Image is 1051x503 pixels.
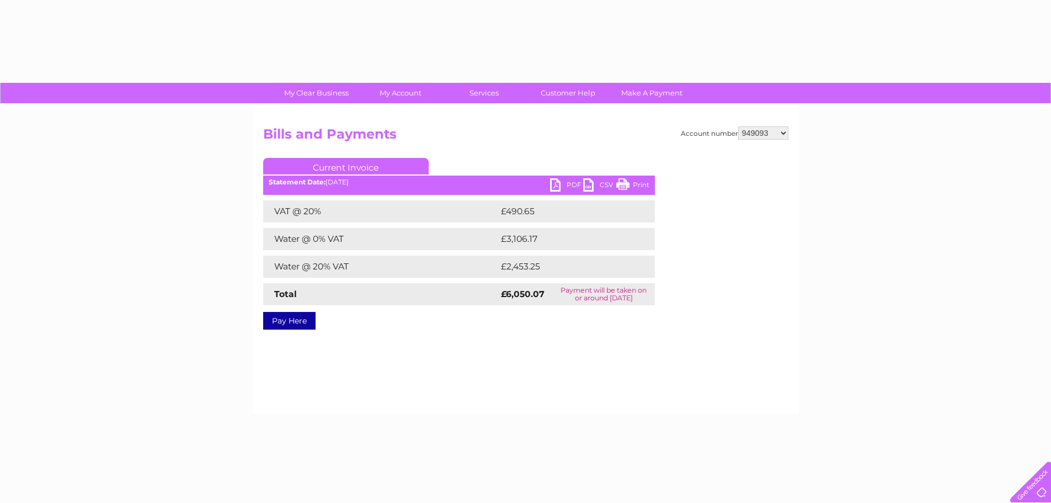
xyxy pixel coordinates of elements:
a: PDF [550,178,583,194]
a: Make A Payment [606,83,697,103]
div: [DATE] [263,178,655,186]
td: Payment will be taken on or around [DATE] [553,283,655,305]
a: Current Invoice [263,158,429,174]
td: £3,106.17 [498,228,637,250]
a: CSV [583,178,616,194]
td: £2,453.25 [498,256,638,278]
td: Water @ 20% VAT [263,256,498,278]
b: Statement Date: [269,178,326,186]
a: Print [616,178,649,194]
h2: Bills and Payments [263,126,788,147]
td: VAT @ 20% [263,200,498,223]
div: Account number [681,126,788,140]
td: Water @ 0% VAT [263,228,498,250]
a: My Clear Business [271,83,362,103]
a: Pay Here [263,312,316,330]
td: £490.65 [498,200,636,223]
a: Services [439,83,530,103]
a: Customer Help [522,83,613,103]
a: My Account [355,83,446,103]
strong: £6,050.07 [501,289,545,299]
strong: Total [274,289,297,299]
